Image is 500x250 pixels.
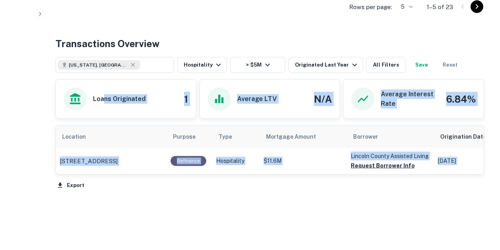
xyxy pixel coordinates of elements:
[60,156,163,166] a: [STREET_ADDRESS]
[347,126,434,148] th: Borrower
[62,132,96,141] span: Location
[437,57,463,73] button: Reset
[230,57,285,73] button: > $5M
[314,92,332,106] h4: N/A
[440,132,496,141] span: Origination Date
[55,36,160,51] h4: Transactions Overview
[177,57,227,73] button: Hospitality
[446,92,476,106] h4: 6.84%
[212,126,260,148] th: Type
[171,156,206,166] div: This loan purpose was for refinancing
[409,57,434,73] button: Save your search to get updates of matches that match your search criteria.
[173,132,206,141] span: Purpose
[60,156,118,166] p: [STREET_ADDRESS]
[266,132,326,141] span: Mortgage Amount
[56,126,167,148] th: Location
[351,161,415,170] button: Request Borrower Info
[167,126,212,148] th: Purpose
[237,94,277,104] h6: Average LTV
[216,157,256,165] p: Hospitality
[427,2,453,12] p: 1–5 of 23
[351,152,430,160] p: Lincoln County Assisted Living
[471,0,483,13] button: Go to next page
[353,132,378,141] span: Borrower
[460,187,500,225] iframe: Chat Widget
[395,1,414,13] div: 5
[381,90,440,109] h6: Average Interest Rate
[69,61,128,69] span: [US_STATE], [GEOGRAPHIC_DATA]
[289,57,363,73] button: Originated Last Year
[349,2,392,12] p: Rows per page:
[295,60,359,70] div: Originated Last Year
[260,126,347,148] th: Mortgage Amount
[56,126,484,174] div: scrollable content
[264,157,343,165] p: $11.6M
[366,57,406,73] button: All Filters
[219,132,242,141] span: Type
[55,179,86,191] button: Export
[184,92,188,106] h4: 1
[93,94,146,104] h6: Loans Originated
